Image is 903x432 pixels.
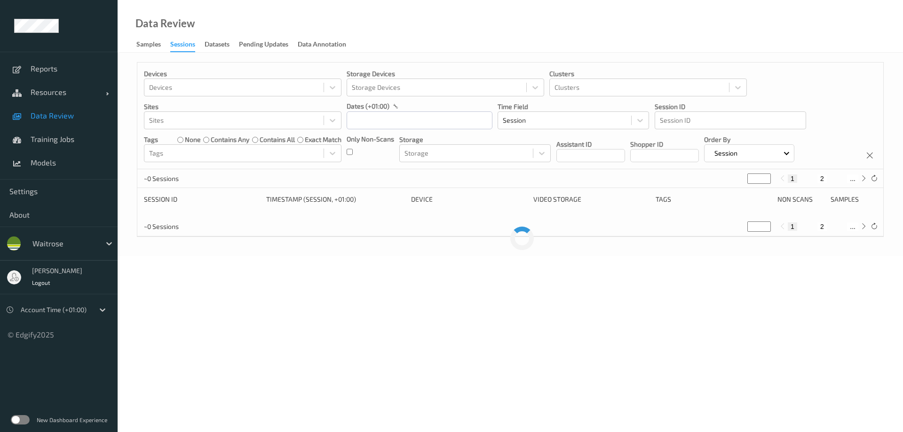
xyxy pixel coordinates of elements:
[298,39,346,51] div: Data Annotation
[136,38,170,51] a: Samples
[170,39,195,52] div: Sessions
[533,195,649,204] div: Video Storage
[205,39,230,51] div: Datasets
[136,39,161,51] div: Samples
[239,39,288,51] div: Pending Updates
[135,19,195,28] div: Data Review
[549,69,747,79] p: Clusters
[411,195,527,204] div: Device
[144,222,214,231] p: ~0 Sessions
[498,102,649,111] p: Time Field
[831,195,877,204] div: Samples
[817,222,827,231] button: 2
[144,102,341,111] p: Sites
[777,195,824,204] div: Non Scans
[266,195,405,204] div: Timestamp (Session, +01:00)
[788,174,797,183] button: 1
[185,135,201,144] label: none
[347,69,544,79] p: Storage Devices
[847,222,858,231] button: ...
[144,174,214,183] p: ~0 Sessions
[239,38,298,51] a: Pending Updates
[347,102,389,111] p: dates (+01:00)
[298,38,356,51] a: Data Annotation
[847,174,858,183] button: ...
[556,140,625,149] p: Assistant ID
[144,195,260,204] div: Session ID
[788,222,797,231] button: 1
[144,135,158,144] p: Tags
[704,135,794,144] p: Order By
[655,102,806,111] p: Session ID
[144,69,341,79] p: Devices
[347,134,394,144] p: Only Non-Scans
[656,195,771,204] div: Tags
[205,38,239,51] a: Datasets
[170,38,205,52] a: Sessions
[711,149,741,158] p: Session
[630,140,699,149] p: Shopper ID
[211,135,249,144] label: contains any
[260,135,295,144] label: contains all
[817,174,827,183] button: 2
[399,135,551,144] p: Storage
[305,135,341,144] label: exact match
